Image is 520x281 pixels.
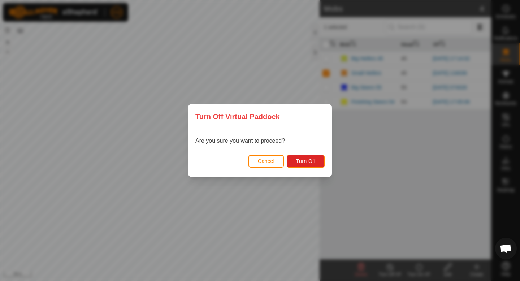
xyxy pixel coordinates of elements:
span: Cancel [258,158,275,164]
button: Turn Off [287,155,325,168]
button: Cancel [248,155,284,168]
span: Turn Off [296,158,316,164]
span: Turn Off Virtual Paddock [195,111,280,122]
p: Are you sure you want to proceed? [195,137,285,145]
div: Open chat [495,238,517,259]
